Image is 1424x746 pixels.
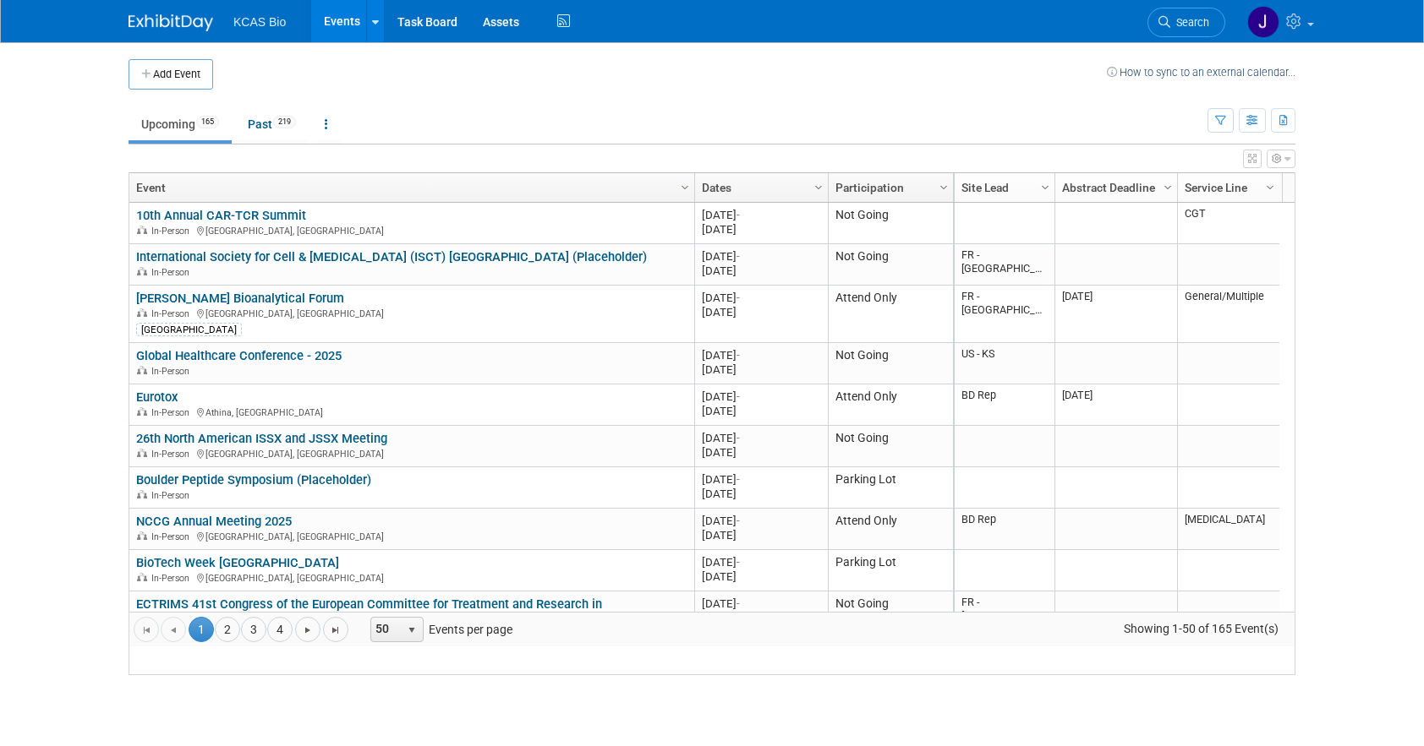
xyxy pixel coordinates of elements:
span: - [737,209,740,221]
a: Upcoming165 [129,108,232,140]
span: - [737,349,740,362]
img: In-Person Event [137,226,147,234]
span: 1 [189,617,214,642]
a: 2 [215,617,240,642]
a: Column Settings [1159,173,1178,199]
div: [DATE] [702,487,820,501]
div: [DATE] [702,404,820,418]
a: 3 [241,617,266,642]
div: [DATE] [702,362,820,377]
span: Column Settings [1038,181,1052,194]
span: In-Person [151,308,194,319]
span: - [737,597,740,610]
span: Go to the last page [329,623,342,637]
a: Eurotox [136,389,178,405]
div: [DATE] [702,514,820,528]
span: In-Person [151,226,194,237]
td: US - KS [955,343,1054,384]
img: In-Person Event [137,490,147,498]
div: [GEOGRAPHIC_DATA] [136,323,242,336]
span: Go to the previous page [167,623,180,637]
a: Column Settings [676,173,695,199]
a: Past219 [235,108,309,140]
img: In-Person Event [137,407,147,416]
td: BD Rep [955,384,1054,426]
div: [DATE] [702,291,820,305]
span: - [737,515,740,527]
a: 10th Annual CAR-TCR Summit [136,208,306,223]
div: [DATE] [702,611,820,625]
span: Go to the next page [301,623,315,637]
span: Column Settings [1263,181,1277,194]
td: FR - [GEOGRAPHIC_DATA] [955,591,1054,649]
a: Column Settings [935,173,954,199]
span: - [737,432,740,444]
div: [GEOGRAPHIC_DATA], [GEOGRAPHIC_DATA] [136,529,687,543]
a: Service Line [1185,173,1268,202]
div: [DATE] [702,445,820,460]
div: [DATE] [702,596,820,611]
img: In-Person Event [137,308,147,317]
td: Not Going [828,244,953,286]
img: Jason Hannah [1247,6,1279,38]
img: In-Person Event [137,366,147,374]
div: [GEOGRAPHIC_DATA], [GEOGRAPHIC_DATA] [136,223,687,237]
td: Not Going [828,203,953,244]
a: ECTRIMS 41st Congress of the European Committee for Treatment and Research in [MEDICAL_DATA] [136,596,602,628]
div: [DATE] [702,528,820,542]
img: In-Person Event [137,267,147,275]
span: 219 [273,116,296,128]
a: Go to the previous page [161,617,186,642]
a: Abstract Deadline [1062,173,1166,202]
a: NCCG Annual Meeting 2025 [136,514,292,529]
a: Go to the last page [323,617,348,642]
div: [DATE] [702,305,820,319]
a: Dates [702,173,817,202]
span: 165 [196,116,219,128]
a: Site Lead [961,173,1043,202]
div: [DATE] [702,208,820,222]
td: [MEDICAL_DATA] [1177,509,1279,550]
span: In-Person [151,407,194,418]
div: [DATE] [702,264,820,278]
span: - [737,473,740,486]
a: Event [136,173,683,202]
a: Column Settings [1262,173,1280,199]
div: [GEOGRAPHIC_DATA], [GEOGRAPHIC_DATA] [136,306,687,320]
span: Go to the first page [140,623,153,637]
a: BioTech Week [GEOGRAPHIC_DATA] [136,555,339,570]
div: [DATE] [702,472,820,487]
a: How to sync to an external calendar... [1107,66,1295,79]
td: General/Multiple [1177,286,1279,343]
td: FR - [GEOGRAPHIC_DATA] [955,244,1054,286]
td: FR - [GEOGRAPHIC_DATA] [955,286,1054,343]
td: Parking Lot [828,550,953,591]
span: select [405,623,419,637]
div: [DATE] [702,569,820,584]
td: Not Going [828,591,953,649]
div: [GEOGRAPHIC_DATA], [GEOGRAPHIC_DATA] [136,570,687,585]
a: [PERSON_NAME] Bioanalytical Forum [136,291,344,306]
div: [DATE] [702,249,820,264]
span: Search [1170,16,1209,29]
span: Column Settings [678,181,692,194]
td: BD Rep [955,509,1054,550]
span: - [737,250,740,263]
a: Boulder Peptide Symposium (Placeholder) [136,472,371,487]
span: - [737,291,740,304]
td: Attend Only [828,286,953,343]
a: Go to the first page [134,617,159,642]
span: Column Settings [937,181,950,194]
div: Athina, [GEOGRAPHIC_DATA] [136,405,687,419]
img: In-Person Event [137,531,147,540]
img: In-Person Event [137,449,147,457]
td: Not Going [828,343,953,384]
span: Column Settings [1161,181,1175,194]
span: In-Person [151,573,194,584]
span: Showing 1-50 of 165 Event(s) [1109,617,1295,640]
a: Global Healthcare Conference - 2025 [136,348,342,363]
td: Parking Lot [828,467,953,509]
img: ExhibitDay [129,14,213,31]
div: [DATE] [702,555,820,569]
a: Column Settings [810,173,829,199]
